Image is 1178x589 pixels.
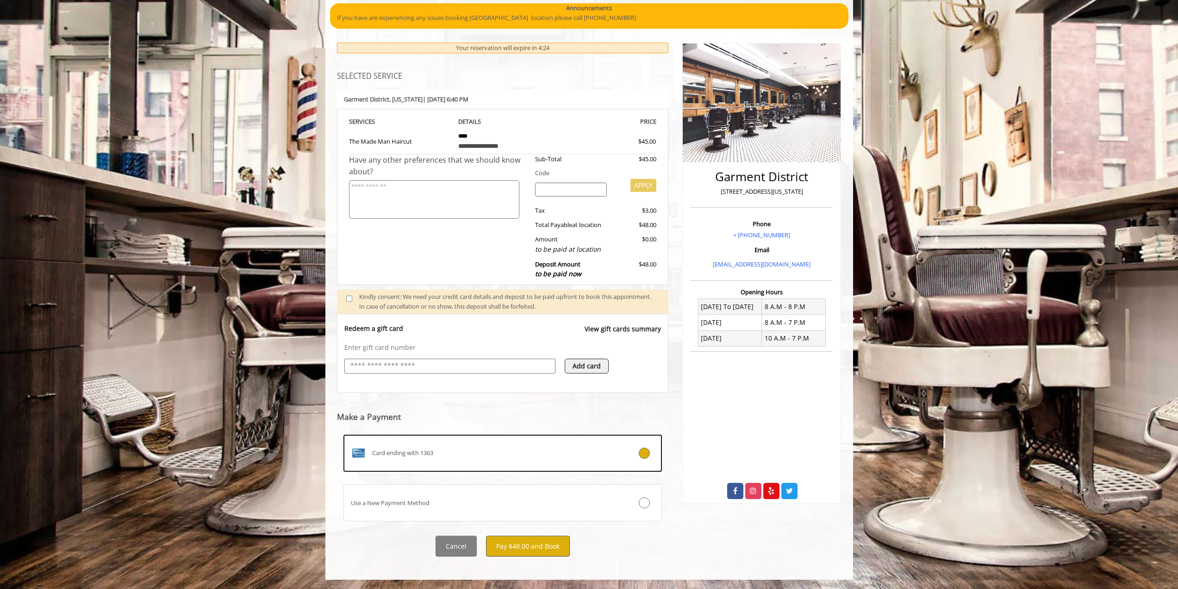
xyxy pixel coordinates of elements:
a: View gift cards summary [585,324,661,343]
div: Code [528,168,656,178]
h3: Opening Hours [691,289,833,295]
td: [DATE] To [DATE] [698,299,762,315]
b: Deposit Amount [535,260,581,279]
td: 8 A.M - 8 P.M [762,299,826,315]
div: $3.00 [614,206,656,215]
button: Pay $48.00 and Book [486,536,570,557]
td: [DATE] [698,330,762,346]
span: S [372,117,375,126]
div: Have any other preferences that we should know about? [349,154,529,178]
p: Redeem a gift card [344,324,403,333]
button: Add card [565,359,609,374]
td: 10 A.M - 7 P.M [762,330,826,346]
th: DETAILS [451,116,554,127]
h3: Email [693,247,830,253]
span: at location [572,221,601,229]
h3: Phone [693,221,830,227]
h2: Garment District [693,170,830,184]
b: Garment District | [DATE] 6:40 PM [344,95,468,103]
span: , [US_STATE] [389,95,423,103]
img: AMEX [351,446,366,461]
span: Card ending with 1363 [372,448,433,458]
b: Announcements [566,3,612,13]
button: APPLY [630,179,656,192]
th: SERVICE [349,116,452,127]
button: Cancel [436,536,477,557]
div: $45.00 [614,154,656,164]
p: [STREET_ADDRESS][US_STATE] [693,187,830,196]
div: $48.00 [614,260,656,279]
div: $48.00 [614,220,656,230]
label: Use a New Payment Method [343,484,662,521]
div: Sub-Total [528,154,614,164]
span: to be paid now [535,269,581,278]
td: 8 A.M - 7 P.M [762,315,826,330]
a: [EMAIL_ADDRESS][DOMAIN_NAME] [713,260,810,268]
div: Use a New Payment Method [344,498,609,508]
div: Kindly consent: We need your credit card details and deposit to be paid upfront to book this appo... [359,292,659,311]
div: $0.00 [614,234,656,254]
a: + [PHONE_NUMBER] [733,231,790,239]
td: [DATE] [698,315,762,330]
div: Total Payable [528,220,614,230]
p: Enter gift card number [344,343,661,352]
div: Your reservation will expire in 4:24 [337,43,669,53]
label: Make a Payment [337,412,401,421]
div: Tax [528,206,614,215]
th: PRICE [554,116,657,127]
div: $45.00 [605,137,656,146]
td: The Made Man Haircut [349,127,452,154]
div: to be paid at location [535,244,607,254]
div: Amount [528,234,614,254]
p: If you have are experiencing any issues booking [GEOGRAPHIC_DATA] location please call [PHONE_NUM... [337,13,841,23]
h3: SELECTED SERVICE [337,72,669,81]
